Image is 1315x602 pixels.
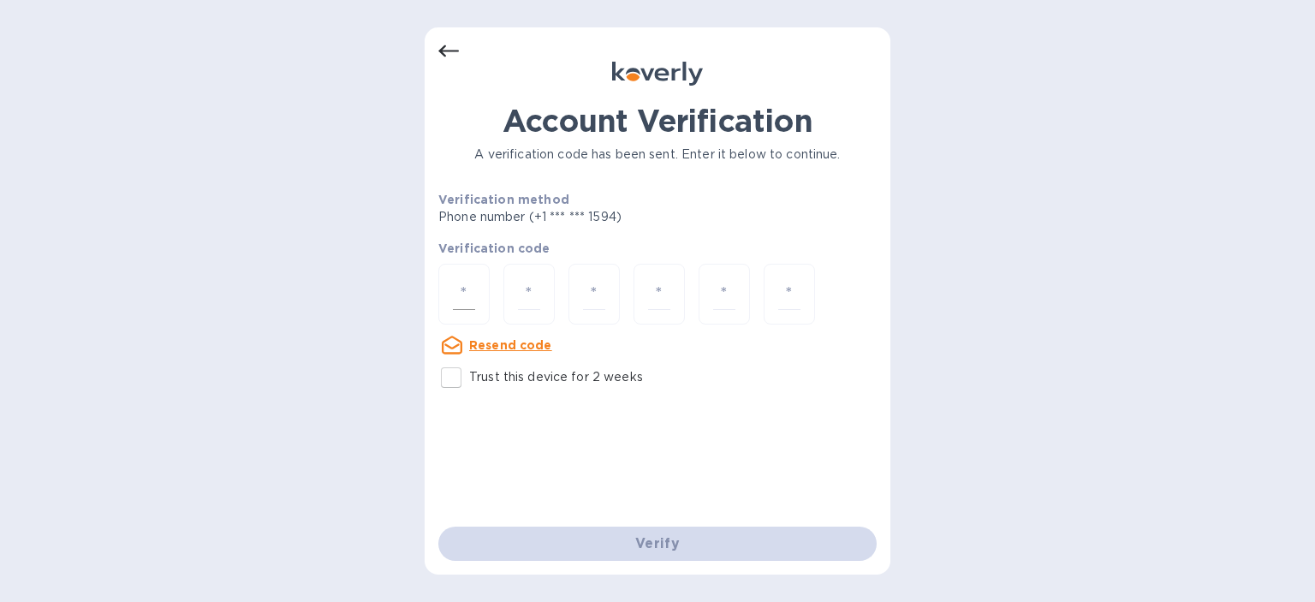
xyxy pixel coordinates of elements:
[438,240,877,257] p: Verification code
[438,103,877,139] h1: Account Verification
[438,193,569,206] b: Verification method
[469,338,552,352] u: Resend code
[438,208,753,226] p: Phone number (+1 *** *** 1594)
[438,146,877,164] p: A verification code has been sent. Enter it below to continue.
[469,368,643,386] p: Trust this device for 2 weeks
